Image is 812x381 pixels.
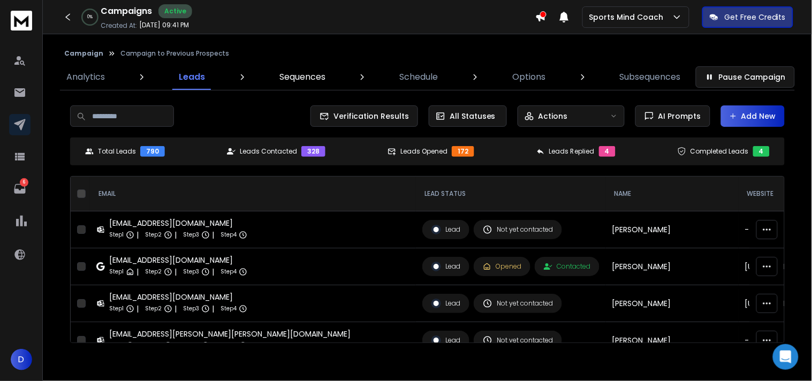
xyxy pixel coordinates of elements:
[221,230,237,240] p: Step 4
[136,340,139,351] p: |
[606,248,739,285] td: [PERSON_NAME]
[654,111,701,121] span: AI Prompts
[139,21,189,29] p: [DATE] 09:41 PM
[606,322,739,359] td: [PERSON_NAME]
[301,146,325,157] div: 328
[635,105,710,127] button: AI Prompts
[66,71,105,83] p: Analytics
[212,266,214,277] p: |
[400,71,438,83] p: Schedule
[145,266,162,277] p: Step 2
[753,146,770,157] div: 4
[174,230,177,240] p: |
[11,349,32,370] button: D
[11,11,32,31] img: logo
[64,49,103,58] button: Campaign
[620,71,681,83] p: Subsequences
[9,178,31,200] a: 6
[145,230,162,240] p: Step 2
[589,12,668,22] p: Sports Mind Coach
[431,336,460,345] div: Lead
[212,303,214,314] p: |
[136,230,139,240] p: |
[101,21,137,30] p: Created At:
[329,111,409,121] span: Verification Results
[145,340,162,351] p: Step 2
[310,105,418,127] button: Verification Results
[212,230,214,240] p: |
[145,303,162,314] p: Step 2
[174,340,177,351] p: |
[613,64,687,90] a: Subsequences
[109,255,247,265] div: [EMAIL_ADDRESS][DOMAIN_NAME]
[431,225,460,234] div: Lead
[599,146,616,157] div: 4
[174,266,177,277] p: |
[60,64,111,90] a: Analytics
[158,4,192,18] div: Active
[101,5,152,18] h1: Campaigns
[690,147,749,156] p: Completed Leads
[725,12,786,22] p: Get Free Credits
[109,292,247,302] div: [EMAIL_ADDRESS][DOMAIN_NAME]
[606,285,739,322] td: [PERSON_NAME]
[773,344,799,370] div: Open Intercom Messenger
[87,14,93,20] p: 0 %
[109,303,124,314] p: Step 1
[702,6,793,28] button: Get Free Credits
[221,340,237,351] p: Step 4
[221,303,237,314] p: Step 4
[606,177,739,211] th: NAME
[179,71,206,83] p: Leads
[109,329,351,339] div: [EMAIL_ADDRESS][PERSON_NAME][PERSON_NAME][DOMAIN_NAME]
[544,262,590,271] div: Contacted
[120,49,229,58] p: Campaign to Previous Prospects
[696,66,795,88] button: Pause Campaign
[483,225,553,234] div: Not yet contacted
[549,147,595,156] p: Leads Replied
[483,262,521,271] div: Opened
[173,64,212,90] a: Leads
[452,146,474,157] div: 172
[174,303,177,314] p: |
[512,71,545,83] p: Options
[109,266,124,277] p: Step 1
[136,303,139,314] p: |
[506,64,552,90] a: Options
[98,147,136,156] p: Total Leads
[483,299,553,308] div: Not yet contacted
[109,340,124,351] p: Step 1
[212,340,214,351] p: |
[431,299,460,308] div: Lead
[183,340,199,351] p: Step 3
[109,218,247,228] div: [EMAIL_ADDRESS][DOMAIN_NAME]
[183,230,199,240] p: Step 3
[416,177,606,211] th: LEAD STATUS
[450,111,496,121] p: All Statuses
[483,336,553,345] div: Not yet contacted
[431,262,460,271] div: Lead
[721,105,785,127] button: Add New
[400,147,447,156] p: Leads Opened
[136,266,139,277] p: |
[20,178,28,187] p: 6
[221,266,237,277] p: Step 4
[279,71,325,83] p: Sequences
[393,64,445,90] a: Schedule
[183,266,199,277] p: Step 3
[109,230,124,240] p: Step 1
[538,111,568,121] p: Actions
[90,177,416,211] th: EMAIL
[240,147,297,156] p: Leads Contacted
[183,303,199,314] p: Step 3
[273,64,332,90] a: Sequences
[606,211,739,248] td: [PERSON_NAME]
[140,146,165,157] div: 790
